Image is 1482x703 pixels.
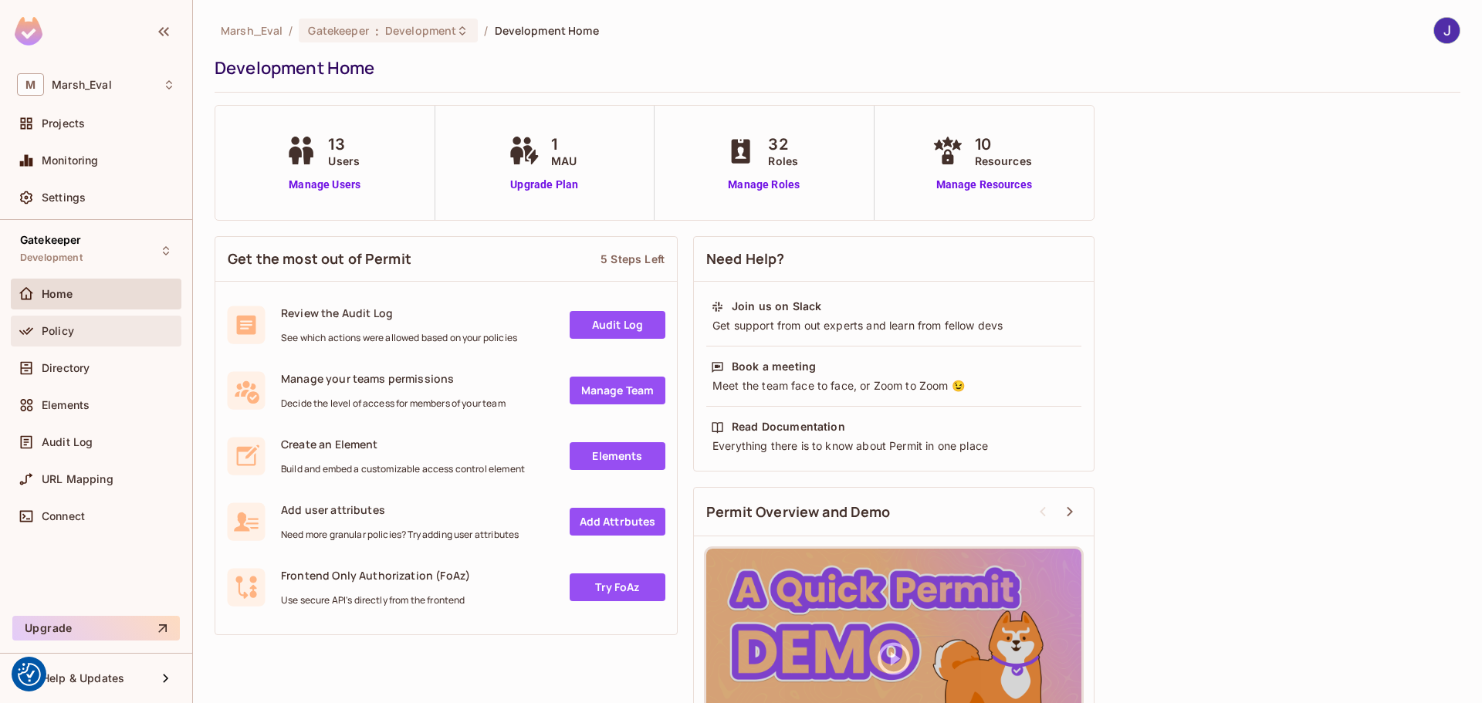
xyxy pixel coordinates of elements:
div: Development Home [215,56,1453,79]
span: Projects [42,117,85,130]
a: Manage Users [282,177,367,193]
span: Help & Updates [42,672,124,684]
span: Development [385,23,456,38]
span: Decide the level of access for members of your team [281,397,506,410]
span: Build and embed a customizable access control element [281,463,525,475]
img: John Kelly [1434,18,1460,43]
a: Manage Resources [929,177,1040,193]
span: Elements [42,399,90,411]
a: Manage Roles [722,177,806,193]
span: the active workspace [221,23,283,38]
a: Manage Team [570,377,665,404]
span: Manage your teams permissions [281,371,506,386]
span: Need Help? [706,249,785,269]
span: MAU [551,153,577,169]
span: Directory [42,362,90,374]
span: Resources [975,153,1032,169]
span: Development Home [495,23,599,38]
span: Users [328,153,360,169]
span: Audit Log [42,436,93,448]
span: Use secure API's directly from the frontend [281,594,470,607]
span: 13 [328,133,360,156]
img: SReyMgAAAABJRU5ErkJggg== [15,17,42,46]
div: Everything there is to know about Permit in one place [711,438,1077,454]
a: Upgrade Plan [505,177,584,193]
div: Get support from out experts and learn from fellow devs [711,318,1077,333]
span: Connect [42,510,85,522]
div: Read Documentation [732,419,845,434]
span: Permit Overview and Demo [706,502,891,522]
span: Need more granular policies? Try adding user attributes [281,529,519,541]
span: : [374,25,380,37]
span: Review the Audit Log [281,306,517,320]
span: Home [42,288,73,300]
a: Add Attrbutes [570,508,665,536]
span: Add user attributes [281,502,519,517]
a: Elements [570,442,665,470]
div: Join us on Slack [732,299,821,314]
span: Roles [768,153,798,169]
span: 1 [551,133,577,156]
button: Consent Preferences [18,663,41,686]
li: / [484,23,488,38]
a: Audit Log [570,311,665,339]
span: Monitoring [42,154,99,167]
span: Gatekeeper [20,234,82,246]
span: Settings [42,191,86,204]
span: URL Mapping [42,473,113,485]
div: Book a meeting [732,359,816,374]
span: 10 [975,133,1032,156]
span: See which actions were allowed based on your policies [281,332,517,344]
span: Create an Element [281,437,525,451]
a: Try FoAz [570,573,665,601]
button: Upgrade [12,616,180,640]
div: Meet the team face to face, or Zoom to Zoom 😉 [711,378,1077,394]
li: / [289,23,293,38]
span: Policy [42,325,74,337]
span: Workspace: Marsh_Eval [52,79,112,91]
span: Development [20,252,83,264]
span: Get the most out of Permit [228,249,411,269]
span: M [17,73,44,96]
div: 5 Steps Left [601,252,665,266]
img: Revisit consent button [18,663,41,686]
span: 32 [768,133,798,156]
span: Frontend Only Authorization (FoAz) [281,568,470,583]
span: Gatekeeper [308,23,368,38]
